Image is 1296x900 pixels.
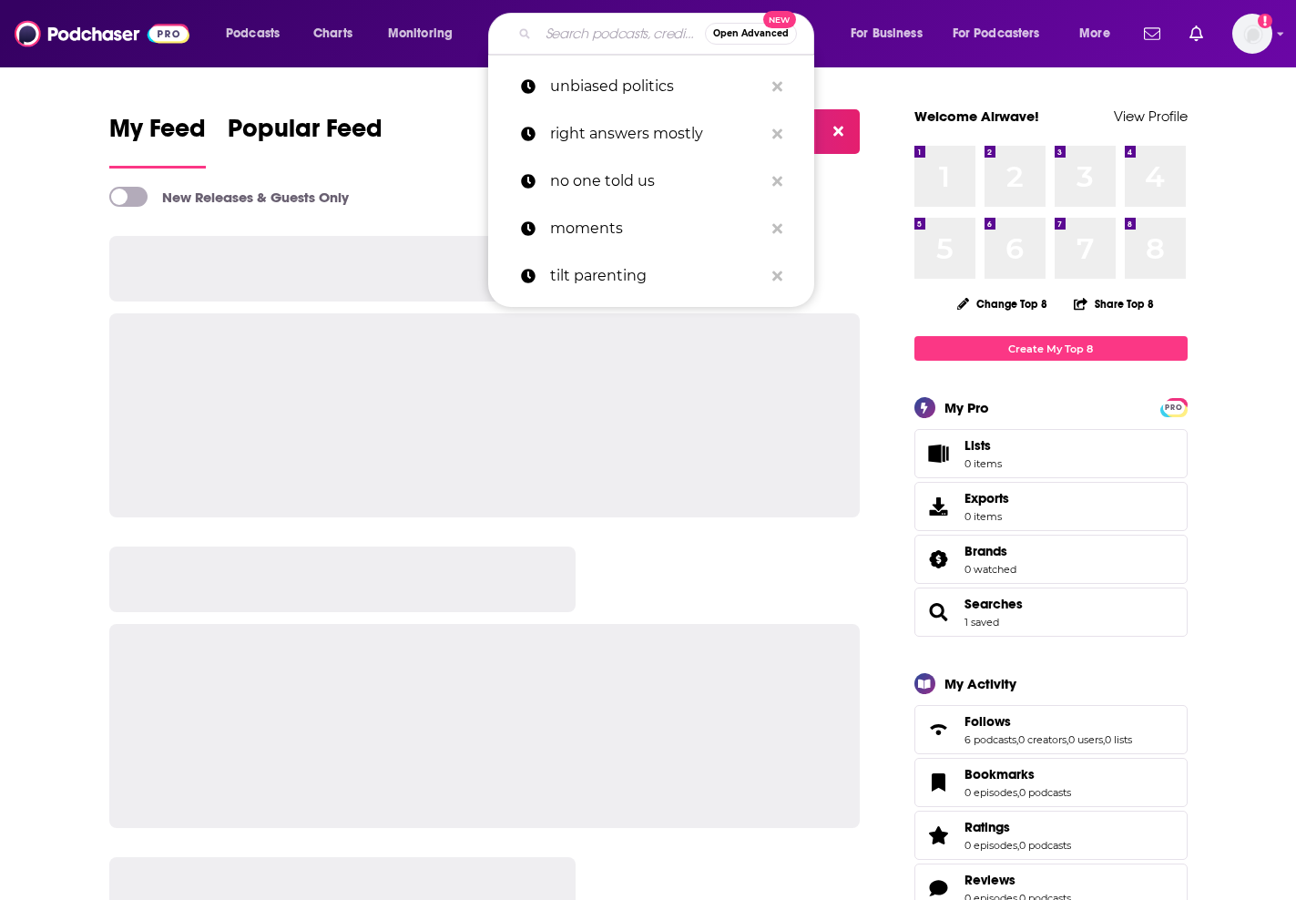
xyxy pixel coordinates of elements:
[914,705,1188,754] span: Follows
[228,113,383,155] span: Popular Feed
[964,733,1016,746] a: 6 podcasts
[1232,14,1272,54] span: Logged in as AirwaveMedia
[1016,733,1018,746] span: ,
[914,429,1188,478] a: Lists
[941,19,1066,48] button: open menu
[550,63,763,110] p: unbiased politics
[921,547,957,572] a: Brands
[964,510,1009,523] span: 0 items
[964,786,1017,799] a: 0 episodes
[964,616,999,629] a: 1 saved
[1232,14,1272,54] img: User Profile
[914,758,1188,807] span: Bookmarks
[488,158,814,205] a: no one told us
[964,457,1002,470] span: 0 items
[964,490,1009,506] span: Exports
[1019,839,1071,852] a: 0 podcasts
[228,113,383,169] a: Popular Feed
[964,543,1016,559] a: Brands
[1017,786,1019,799] span: ,
[488,252,814,300] a: tilt parenting
[488,63,814,110] a: unbiased politics
[1182,18,1210,49] a: Show notifications dropdown
[213,19,303,48] button: open menu
[964,766,1071,782] a: Bookmarks
[946,292,1059,315] button: Change Top 8
[1066,733,1068,746] span: ,
[550,252,763,300] p: tilt parenting
[538,19,705,48] input: Search podcasts, credits, & more...
[964,839,1017,852] a: 0 episodes
[109,113,206,155] span: My Feed
[921,823,957,848] a: Ratings
[1258,14,1272,28] svg: Add a profile image
[921,717,957,742] a: Follows
[1066,19,1133,48] button: open menu
[964,437,1002,454] span: Lists
[914,336,1188,361] a: Create My Top 8
[921,441,957,466] span: Lists
[1079,21,1110,46] span: More
[964,819,1071,835] a: Ratings
[964,713,1011,730] span: Follows
[1073,286,1155,322] button: Share Top 8
[964,872,1071,888] a: Reviews
[301,19,363,48] a: Charts
[964,766,1035,782] span: Bookmarks
[1163,400,1185,414] a: PRO
[488,110,814,158] a: right answers mostly
[838,19,945,48] button: open menu
[1017,839,1019,852] span: ,
[705,23,797,45] button: Open AdvancedNew
[488,205,814,252] a: moments
[763,11,796,28] span: New
[1163,401,1185,414] span: PRO
[914,588,1188,637] span: Searches
[964,596,1023,612] a: Searches
[713,29,789,38] span: Open Advanced
[921,494,957,519] span: Exports
[1114,107,1188,125] a: View Profile
[505,13,832,55] div: Search podcasts, credits, & more...
[964,872,1015,888] span: Reviews
[1068,733,1103,746] a: 0 users
[1105,733,1132,746] a: 0 lists
[944,675,1016,692] div: My Activity
[914,107,1039,125] a: Welcome Airwave!
[964,437,991,454] span: Lists
[921,599,957,625] a: Searches
[109,187,349,207] a: New Releases & Guests Only
[550,110,763,158] p: right answers mostly
[1232,14,1272,54] button: Show profile menu
[109,113,206,169] a: My Feed
[550,205,763,252] p: moments
[1103,733,1105,746] span: ,
[375,19,476,48] button: open menu
[953,21,1040,46] span: For Podcasters
[914,535,1188,584] span: Brands
[944,399,989,416] div: My Pro
[1019,786,1071,799] a: 0 podcasts
[914,482,1188,531] a: Exports
[15,16,189,51] img: Podchaser - Follow, Share and Rate Podcasts
[921,770,957,795] a: Bookmarks
[914,811,1188,860] span: Ratings
[964,543,1007,559] span: Brands
[964,819,1010,835] span: Ratings
[851,21,923,46] span: For Business
[964,563,1016,576] a: 0 watched
[1137,18,1168,49] a: Show notifications dropdown
[388,21,453,46] span: Monitoring
[1018,733,1066,746] a: 0 creators
[313,21,352,46] span: Charts
[550,158,763,205] p: no one told us
[226,21,280,46] span: Podcasts
[964,713,1132,730] a: Follows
